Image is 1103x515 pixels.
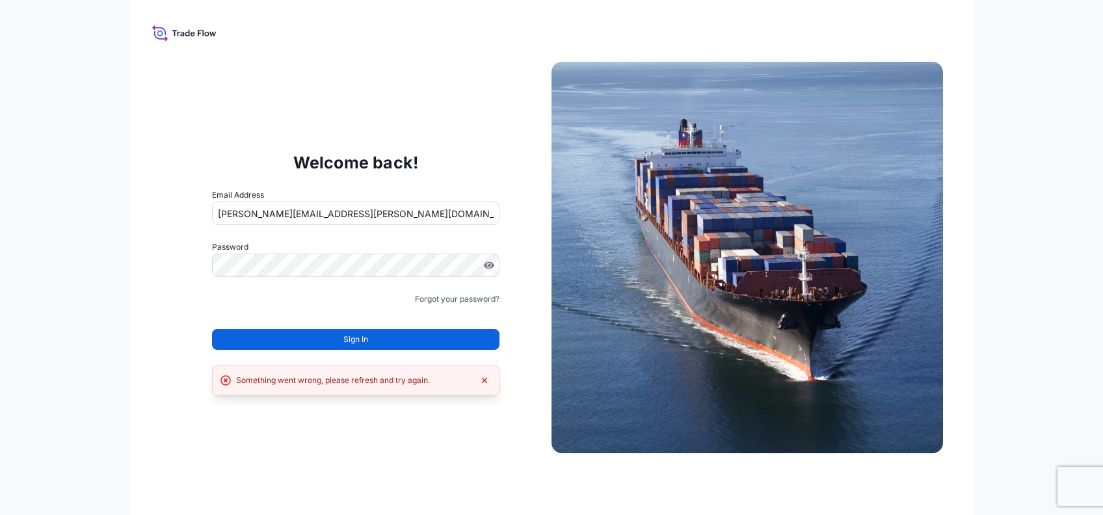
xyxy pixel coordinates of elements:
label: Email Address [212,189,264,202]
p: Welcome back! [293,152,419,173]
span: Sign In [343,333,368,346]
img: Ship illustration [551,62,943,453]
input: example@gmail.com [212,202,499,225]
div: Something went wrong, please refresh and try again. [236,374,430,387]
button: Dismiss error [478,374,491,387]
button: Sign In [212,329,499,350]
a: Forgot your password? [415,293,499,306]
label: Password [212,241,499,254]
button: Show password [484,260,494,271]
